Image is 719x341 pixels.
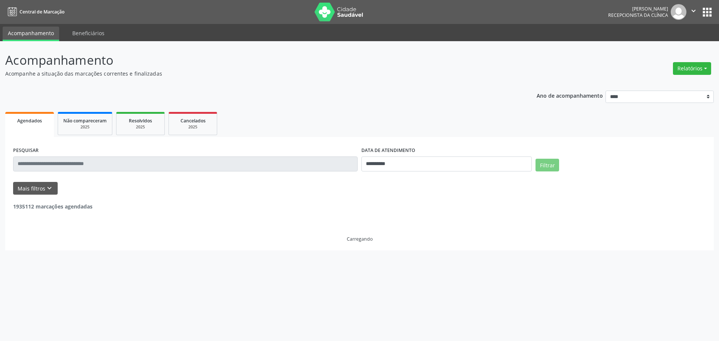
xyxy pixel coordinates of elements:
a: Beneficiários [67,27,110,40]
label: PESQUISAR [13,145,39,156]
div: Carregando [347,236,373,242]
i: keyboard_arrow_down [45,184,54,192]
span: Recepcionista da clínica [608,12,668,18]
span: Resolvidos [129,118,152,124]
span: Não compareceram [63,118,107,124]
label: DATA DE ATENDIMENTO [361,145,415,156]
p: Ano de acompanhamento [537,91,603,100]
div: 2025 [63,124,107,130]
button: Relatórios [673,62,711,75]
button: Filtrar [536,159,559,171]
a: Acompanhamento [3,27,59,41]
button: apps [701,6,714,19]
i:  [689,7,698,15]
p: Acompanhe a situação das marcações correntes e finalizadas [5,70,501,77]
p: Acompanhamento [5,51,501,70]
button:  [686,4,701,20]
a: Central de Marcação [5,6,64,18]
div: 2025 [174,124,212,130]
div: [PERSON_NAME] [608,6,668,12]
button: Mais filtroskeyboard_arrow_down [13,182,58,195]
span: Central de Marcação [19,9,64,15]
img: img [671,4,686,20]
span: Cancelados [180,118,206,124]
div: 2025 [122,124,159,130]
strong: 1935112 marcações agendadas [13,203,92,210]
span: Agendados [17,118,42,124]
